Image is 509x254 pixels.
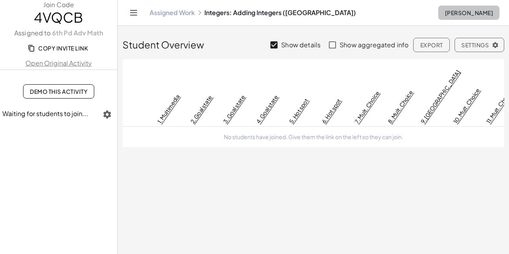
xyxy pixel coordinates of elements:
label: Show aggregated info [340,35,408,54]
a: 3. Goal state [221,93,247,124]
a: 2. Goal state [188,93,213,124]
label: Show details [281,35,321,54]
a: 9. [GEOGRAPHIC_DATA] [419,68,461,124]
div: Student Overview [122,26,504,54]
button: Toggle navigation [127,6,140,19]
span: Demo This Activity [30,88,87,95]
label: Assigned to [14,29,103,38]
button: [PERSON_NAME] [438,6,499,20]
td: No students have joined. Give them the link on the left so they can join. [122,126,504,147]
a: 5. Hot spot [287,97,310,124]
a: Demo This Activity [23,84,94,99]
span: Waiting for students to join... [2,109,88,118]
a: 6th Pd Adv Math [51,29,103,38]
a: 8. Mult. Choice [386,89,414,125]
a: 10. Mult. Choice [452,87,481,125]
span: Settings [461,41,497,48]
span: [PERSON_NAME] [445,9,493,16]
a: 4. Goal state [254,93,280,124]
a: 6. Hot spot [320,97,342,124]
span: Copy Invite Link [29,45,88,52]
span: Export [420,41,443,48]
button: Copy Invite Link [23,41,94,55]
a: 1. Multimedia [156,93,181,125]
button: Settings [455,38,504,52]
a: 7. Mult. Choice [353,89,381,125]
button: Export [413,38,449,52]
a: Assigned Work [150,9,195,17]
